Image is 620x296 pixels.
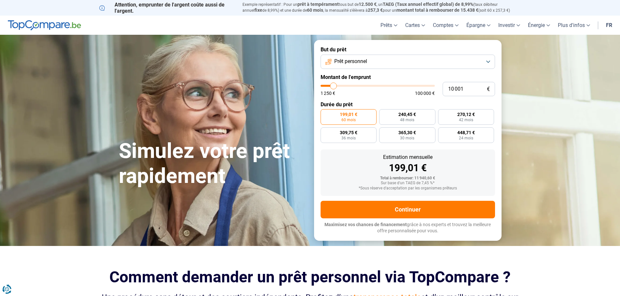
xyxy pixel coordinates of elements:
[462,16,494,35] a: Épargne
[242,2,521,13] p: Exemple représentatif : Pour un tous but de , un (taux débiteur annuel de 8,99%) et une durée de ...
[326,181,490,186] div: Sur base d'un TAEG de 7,45 %*
[340,112,357,117] span: 199,01 €
[398,130,416,135] span: 365,30 €
[554,16,594,35] a: Plus d'infos
[396,7,478,13] span: montant total à rembourser de 15.438 €
[359,2,377,7] span: 12.500 €
[341,136,356,140] span: 36 mois
[307,7,323,13] span: 60 mois
[494,16,524,35] a: Investir
[321,101,495,108] label: Durée du prêt
[99,2,235,14] p: Attention, emprunter de l'argent coûte aussi de l'argent.
[368,7,383,13] span: 257,3 €
[400,118,414,122] span: 48 mois
[321,222,495,234] p: grâce à nos experts et trouvez la meilleure offre personnalisée pour vous.
[326,163,490,173] div: 199,01 €
[326,176,490,181] div: Total à rembourser: 11 940,60 €
[457,130,475,135] span: 448,71 €
[326,186,490,191] div: *Sous réserve d'acceptation par les organismes prêteurs
[321,91,335,96] span: 1 250 €
[415,91,435,96] span: 100 000 €
[119,139,306,189] h1: Simulez votre prêt rapidement
[326,155,490,160] div: Estimation mensuelle
[255,7,262,13] span: fixe
[321,55,495,69] button: Prêt personnel
[377,16,401,35] a: Prêts
[99,268,521,286] h2: Comment demander un prêt personnel via TopCompare ?
[459,118,473,122] span: 42 mois
[321,74,495,80] label: Montant de l'emprunt
[8,20,81,31] img: TopCompare
[321,201,495,218] button: Continuer
[429,16,462,35] a: Comptes
[383,2,473,7] span: TAEG (Taux annuel effectif global) de 8,99%
[401,16,429,35] a: Cartes
[524,16,554,35] a: Énergie
[459,136,473,140] span: 24 mois
[602,16,616,35] a: fr
[341,118,356,122] span: 60 mois
[400,136,414,140] span: 30 mois
[487,86,490,92] span: €
[334,58,367,65] span: Prêt personnel
[457,112,475,117] span: 270,12 €
[340,130,357,135] span: 309,75 €
[398,112,416,117] span: 240,45 €
[321,46,495,53] label: But du prêt
[297,2,339,7] span: prêt à tempérament
[324,222,407,227] span: Maximisez vos chances de financement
